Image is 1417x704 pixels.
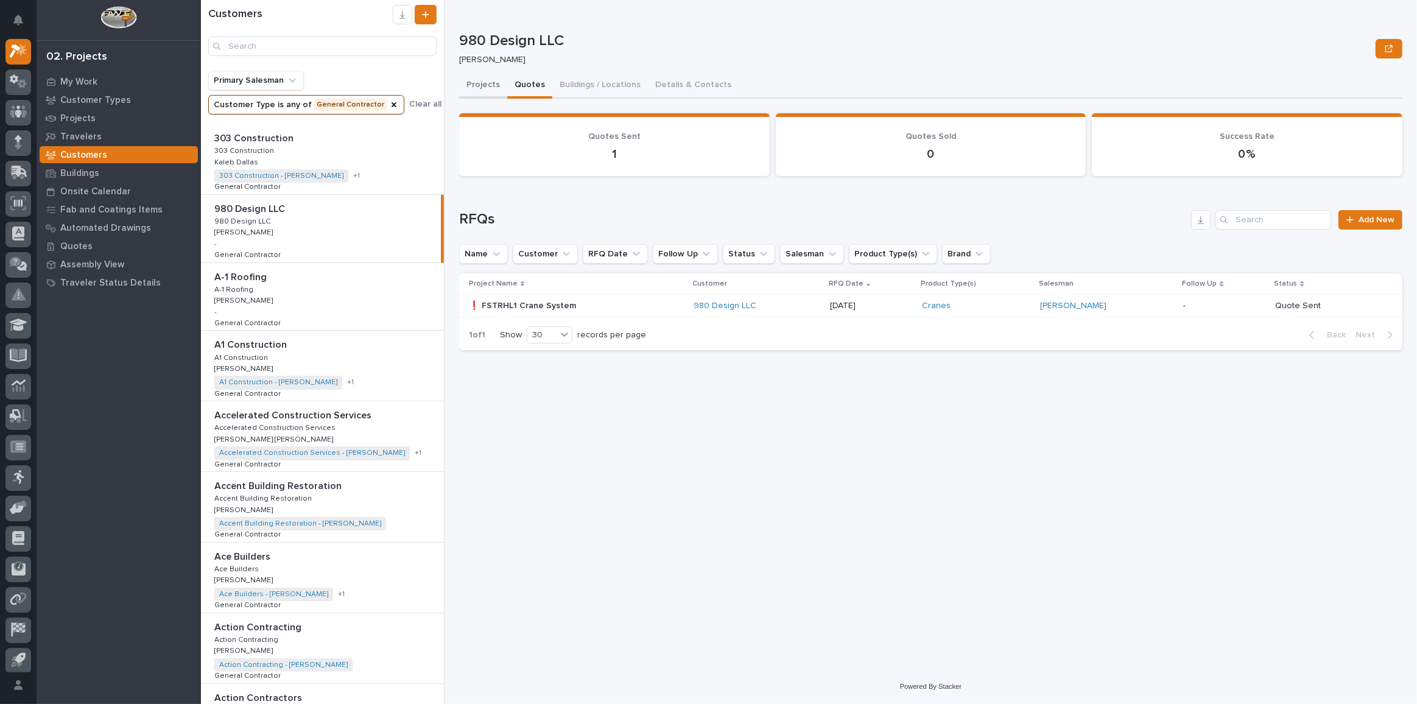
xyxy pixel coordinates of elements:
p: General Contractor [214,599,283,610]
p: 303 Construction [214,130,296,144]
p: [PERSON_NAME] [214,504,275,515]
span: + 1 [415,449,421,457]
button: RFQ Date [583,244,648,264]
p: Customer Types [60,95,131,106]
a: Assembly View [37,255,201,273]
span: Quotes Sent [588,132,641,141]
p: Show [500,330,522,340]
p: [DATE] [830,301,912,311]
button: Back [1299,329,1351,340]
span: Clear all filters [409,99,467,110]
a: Customers [37,146,201,164]
a: 980 Design LLC980 Design LLC 980 Design LLC980 Design LLC [PERSON_NAME][PERSON_NAME] -General Con... [201,195,444,263]
a: Action Contracting - [PERSON_NAME] [219,661,348,669]
a: Action ContractingAction Contracting Action ContractingAction Contracting [PERSON_NAME][PERSON_NA... [201,613,444,684]
p: [PERSON_NAME] [214,362,275,373]
p: 0 [790,147,1072,161]
a: Travelers [37,127,201,146]
a: [PERSON_NAME] [1040,301,1106,311]
p: RFQ Date [829,277,863,290]
span: Add New [1359,216,1394,224]
button: Brand [942,244,991,264]
a: Traveler Status Details [37,273,201,292]
p: General Contractor [214,387,283,398]
p: [PERSON_NAME] [214,226,275,237]
p: Ace Builders [214,563,261,574]
span: + 1 [338,591,345,598]
span: Next [1355,329,1382,340]
p: [PERSON_NAME] [459,55,1366,65]
p: [PERSON_NAME] [PERSON_NAME] [214,433,336,444]
a: Cranes [922,301,951,311]
a: Quotes [37,237,201,255]
p: [PERSON_NAME] [214,644,275,655]
span: + 1 [353,172,360,180]
p: 1 [474,147,755,161]
button: Primary Salesman [208,71,304,90]
a: 303 Construction303 Construction 303 Construction303 Construction Kaleb DallasKaleb Dallas 303 Co... [201,124,444,195]
a: Fab and Coatings Items [37,200,201,219]
p: Buildings [60,168,99,179]
a: 980 Design LLC [694,301,756,311]
p: Status [1274,277,1297,290]
p: Quotes [60,241,93,252]
button: Follow Up [653,244,718,264]
a: Projects [37,109,201,127]
span: Back [1320,329,1346,340]
p: - [1183,301,1265,311]
p: - [214,308,217,317]
h1: Customers [208,8,393,21]
p: A1 Construction [214,351,270,362]
button: Name [459,244,508,264]
input: Search [1215,210,1331,230]
button: Status [723,244,775,264]
input: Search [208,37,437,56]
button: Details & Contacts [648,73,739,99]
a: Onsite Calendar [37,182,201,200]
p: [PERSON_NAME] [214,294,275,305]
p: 980 Design LLC [459,32,1371,50]
p: Ace Builders [214,549,273,563]
p: Projects [60,113,96,124]
span: Quotes Sold [905,132,956,141]
p: General Contractor [214,180,283,191]
button: Quotes [507,73,552,99]
p: General Contractor [214,528,283,539]
p: Accent Building Restoration [214,492,314,503]
button: Clear all filters [404,94,467,114]
a: Add New [1338,210,1402,230]
p: Follow Up [1182,277,1217,290]
p: Traveler Status Details [60,278,161,289]
a: Accelerated Construction ServicesAccelerated Construction Services Accelerated Construction Servi... [201,401,444,472]
p: A-1 Roofing [214,283,256,294]
p: General Contractor [214,317,283,328]
p: Action Contracting [214,633,281,644]
p: 0 % [1106,147,1388,161]
p: - [214,240,217,248]
a: A1 Construction - [PERSON_NAME] [219,378,337,387]
p: Automated Drawings [60,223,151,234]
p: Accelerated Construction Services [214,421,338,432]
button: Salesman [780,244,844,264]
p: General Contractor [214,669,283,680]
a: My Work [37,72,201,91]
p: Action Contractors [214,690,304,704]
tr: ❗ FSTRHL1 Crane System❗ FSTRHL1 Crane System 980 Design LLC [DATE]Cranes [PERSON_NAME] -Quote Sent [459,295,1402,317]
p: A-1 Roofing [214,269,269,283]
p: Customer [692,277,727,290]
div: 02. Projects [46,51,107,64]
a: Customer Types [37,91,201,109]
p: Accent Building Restoration [214,478,344,492]
a: Ace Builders - [PERSON_NAME] [219,590,328,599]
p: Assembly View [60,259,124,270]
a: Buildings [37,164,201,182]
button: Buildings / Locations [552,73,648,99]
p: Onsite Calendar [60,186,131,197]
img: Workspace Logo [100,6,136,29]
p: Accelerated Construction Services [214,407,374,421]
p: 1 of 1 [459,320,495,350]
p: Product Type(s) [921,277,976,290]
a: A-1 RoofingA-1 Roofing A-1 RoofingA-1 Roofing [PERSON_NAME][PERSON_NAME] -General ContractorGener... [201,263,444,331]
